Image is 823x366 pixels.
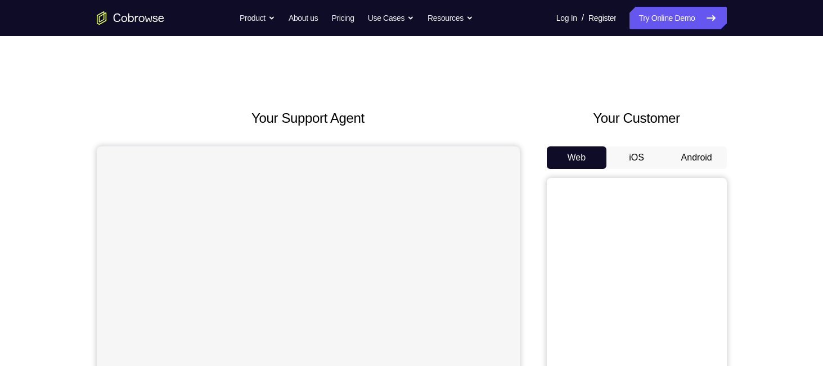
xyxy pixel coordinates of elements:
button: Use Cases [368,7,414,29]
a: Go to the home page [97,11,164,25]
button: Product [240,7,275,29]
h2: Your Customer [547,108,727,128]
button: Android [667,146,727,169]
a: Try Online Demo [629,7,726,29]
h2: Your Support Agent [97,108,520,128]
button: Resources [428,7,473,29]
span: / [582,11,584,25]
button: iOS [606,146,667,169]
a: Register [588,7,616,29]
button: Web [547,146,607,169]
a: Log In [556,7,577,29]
a: About us [289,7,318,29]
a: Pricing [331,7,354,29]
